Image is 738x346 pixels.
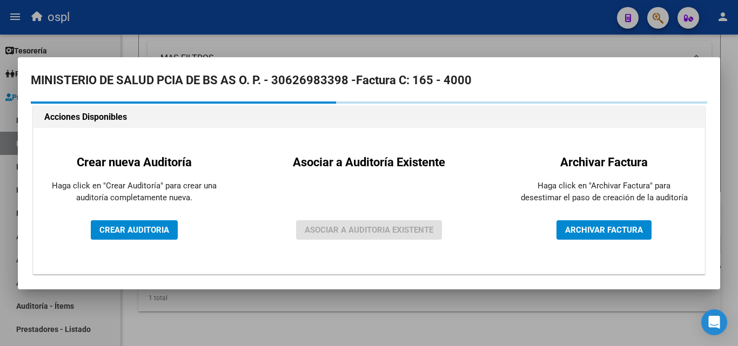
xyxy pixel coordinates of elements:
h2: Crear nueva Auditoría [50,153,218,171]
p: Haga click en "Archivar Factura" para desestimar el paso de creación de la auditoría [520,180,688,204]
button: CREAR AUDITORIA [91,220,178,240]
h1: Acciones Disponibles [44,111,694,124]
h2: MINISTERIO DE SALUD PCIA DE BS AS O. P. - 30626983398 - [31,70,707,91]
h2: Asociar a Auditoría Existente [293,153,445,171]
div: Open Intercom Messenger [701,309,727,335]
h2: Archivar Factura [520,153,688,171]
span: ASOCIAR A AUDITORIA EXISTENTE [305,225,433,235]
button: ARCHIVAR FACTURA [556,220,652,240]
strong: Factura C: 165 - 4000 [356,73,472,87]
p: Haga click en "Crear Auditoría" para crear una auditoría completamente nueva. [50,180,218,204]
button: ASOCIAR A AUDITORIA EXISTENTE [296,220,442,240]
span: CREAR AUDITORIA [99,225,169,235]
span: ARCHIVAR FACTURA [565,225,643,235]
